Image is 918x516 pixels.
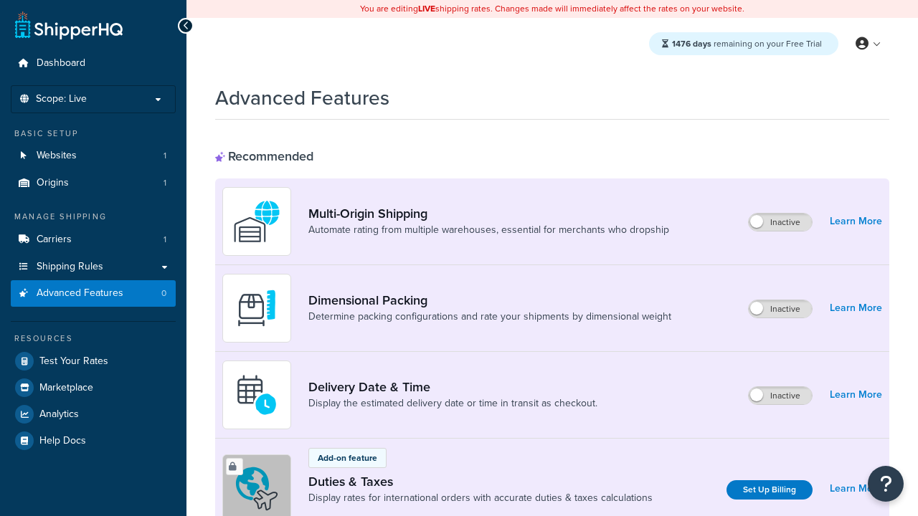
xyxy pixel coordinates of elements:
[308,292,671,308] a: Dimensional Packing
[11,401,176,427] a: Analytics
[749,387,812,404] label: Inactive
[11,211,176,223] div: Manage Shipping
[215,148,313,164] div: Recommended
[308,223,669,237] a: Automate rating from multiple warehouses, essential for merchants who dropship
[39,382,93,394] span: Marketplace
[11,254,176,280] a: Shipping Rules
[11,226,176,253] a: Carriers1
[11,50,176,77] a: Dashboard
[39,355,108,368] span: Test Your Rates
[37,150,77,162] span: Websites
[164,150,166,162] span: 1
[11,128,176,140] div: Basic Setup
[39,408,79,421] span: Analytics
[11,143,176,169] a: Websites1
[36,93,87,105] span: Scope: Live
[11,375,176,401] a: Marketplace
[672,37,711,50] strong: 1476 days
[830,479,882,499] a: Learn More
[11,280,176,307] li: Advanced Features
[308,396,597,411] a: Display the estimated delivery date or time in transit as checkout.
[37,287,123,300] span: Advanced Features
[308,474,653,489] a: Duties & Taxes
[318,451,377,464] p: Add-on feature
[308,310,671,324] a: Determine packing configurations and rate your shipments by dimensional weight
[749,214,812,231] label: Inactive
[830,211,882,231] a: Learn More
[37,177,69,189] span: Origins
[11,280,176,307] a: Advanced Features0
[11,226,176,253] li: Carriers
[308,379,597,395] a: Delivery Date & Time
[672,37,822,50] span: remaining on your Free Trial
[161,287,166,300] span: 0
[868,466,904,502] button: Open Resource Center
[37,234,72,246] span: Carriers
[11,170,176,196] li: Origins
[830,298,882,318] a: Learn More
[232,283,282,333] img: DTVBYsAAAAAASUVORK5CYII=
[164,177,166,189] span: 1
[11,143,176,169] li: Websites
[37,261,103,273] span: Shipping Rules
[215,84,389,112] h1: Advanced Features
[232,370,282,420] img: gfkeb5ejjkALwAAAABJRU5ErkJggg==
[164,234,166,246] span: 1
[232,196,282,247] img: WatD5o0RtDAAAAAElFTkSuQmCC
[39,435,86,447] span: Help Docs
[418,2,435,15] b: LIVE
[308,491,653,505] a: Display rates for international orders with accurate duties & taxes calculations
[37,57,85,70] span: Dashboard
[749,300,812,317] label: Inactive
[11,348,176,374] a: Test Your Rates
[830,385,882,405] a: Learn More
[11,170,176,196] a: Origins1
[727,480,813,500] a: Set Up Billing
[11,333,176,345] div: Resources
[308,206,669,221] a: Multi-Origin Shipping
[11,428,176,454] a: Help Docs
